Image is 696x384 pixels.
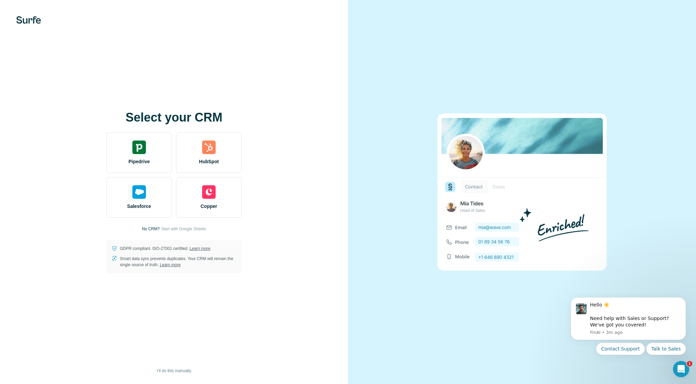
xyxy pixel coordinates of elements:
[132,185,146,199] img: salesforce's logo
[190,246,210,251] a: Learn more
[161,226,206,232] button: Start with Google Sheets
[128,158,150,165] span: Pipedrive
[199,158,219,165] span: HubSpot
[106,111,242,124] h1: Select your CRM
[202,141,216,154] img: hubspot's logo
[132,141,146,154] img: pipedrive's logo
[160,262,180,267] a: Learn more
[152,366,196,376] button: I’ll do this manually
[687,361,692,366] span: 1
[673,361,689,377] iframe: Intercom live chat
[120,256,236,268] p: Smart data sync prevents duplicates. Your CRM will remain the single source of truth.
[437,113,607,270] img: none image
[202,185,216,199] img: copper's logo
[120,246,210,252] p: GDPR compliant. ISO-27001 certified.
[16,16,41,24] img: Surfe's logo
[142,226,160,232] p: No CRM?
[157,368,191,374] span: I’ll do this manually
[561,289,696,381] iframe: Intercom notifications message
[127,203,151,210] span: Salesforce
[201,203,217,210] span: Copper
